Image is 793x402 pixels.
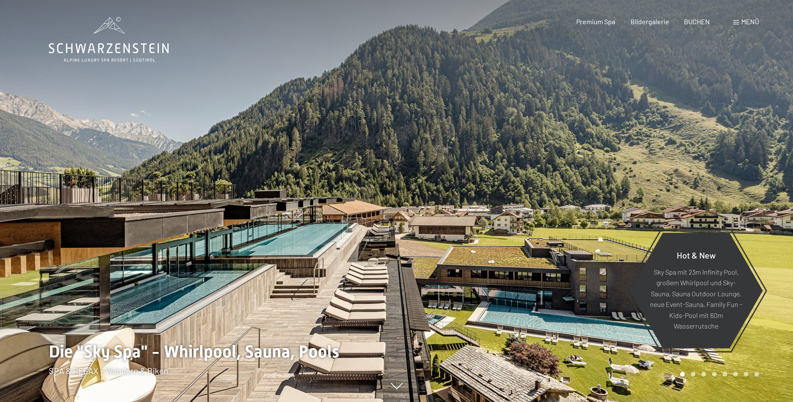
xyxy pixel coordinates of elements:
div: Carousel Page 4 [712,372,717,377]
div: Carousel Page 5 [723,372,727,377]
span: Hot & New [677,250,716,260]
div: Carousel Page 6 [733,372,738,377]
a: Premium Spa [576,17,615,25]
span: Menü [741,17,759,25]
a: Hot & New Sky Spa mit 23m Infinity Pool, großem Whirlpool und Sky-Sauna, Sauna Outdoor Lounge, ne... [629,232,763,349]
div: Carousel Page 7 [744,372,748,377]
p: Sky Spa mit 23m Infinity Pool, großem Whirlpool und Sky-Sauna, Sauna Outdoor Lounge, neue Event-S... [650,266,742,332]
a: Bildergalerie [630,17,669,25]
div: Carousel Pagination [677,372,759,377]
div: Carousel Page 2 [691,372,695,377]
div: Carousel Page 1 (Current Slide) [680,372,685,377]
a: BUCHEN [684,17,710,25]
div: Carousel Page 8 [754,372,759,377]
div: Carousel Page 3 [701,372,706,377]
